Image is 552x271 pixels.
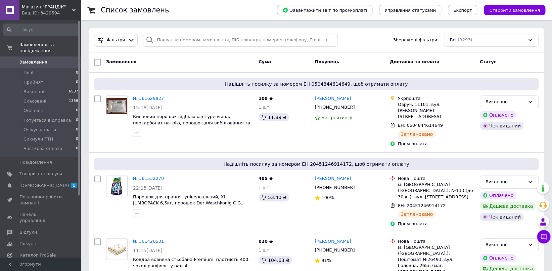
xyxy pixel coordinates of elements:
span: Експорт [453,8,472,13]
span: [DEMOGRAPHIC_DATA] [19,183,69,189]
div: [PHONE_NUMBER] [313,103,356,112]
span: Збережені фільтри: [393,37,439,43]
span: Магазин "ГРАНДіК" [22,4,72,10]
span: Повідомлення [19,159,52,165]
span: Фільтри [107,37,125,43]
img: Фото товару [106,239,127,260]
div: Нова Пошта [398,176,474,182]
div: Чек виданий [480,122,523,130]
span: Покупці [19,241,38,247]
div: [PHONE_NUMBER] [313,246,356,255]
span: Cума [259,59,271,64]
a: Порошок для прання, універсальний, XL JUMBOPACK 6,5кг, порошок Der Waschkonig C.G. Universal [133,194,242,212]
span: 0 [76,70,78,76]
span: 108 ₴ [259,96,273,101]
div: м. [GEOGRAPHIC_DATA] ([GEOGRAPHIC_DATA].), №133 (до 30 кг): вул. [STREET_ADDRESS] [398,182,474,200]
span: Всі [450,37,456,43]
button: Управління статусами [379,5,441,15]
div: Заплановано [398,210,436,218]
div: Нова Пошта [398,238,474,244]
div: 53.40 ₴ [259,193,289,201]
span: 1 [71,183,77,188]
span: Готується відправка [24,117,71,123]
span: 1356 [69,98,78,104]
span: Виконані [24,89,44,95]
span: (8293) [458,37,472,42]
span: Надішліть посилку за номером ЕН 20451246914172, щоб отримати оплату [97,161,536,167]
a: Ковдра вовняна стьобана Premium, плотність 400, чохол ранфорс, у валізі [133,257,249,268]
div: Пром-оплата [398,141,474,147]
div: Овруч, 11101, вул. [PERSON_NAME][STREET_ADDRESS] [398,102,474,120]
span: Без рейтингу [321,115,352,120]
span: 485 ₴ [259,176,273,181]
span: 6937 [69,89,78,95]
span: Очікує оплати [24,127,56,133]
span: Замовлення та повідомлення [19,42,81,54]
div: 104.63 ₴ [259,256,292,264]
span: ЕН: 20451246914172 [398,203,446,208]
div: Дешева доставка [480,202,536,210]
span: Управління статусами [384,8,436,13]
span: 1 шт. [259,185,271,190]
a: № 361420531 [133,239,164,244]
span: Часткова оплата [24,146,62,152]
a: [PERSON_NAME] [315,176,351,182]
a: № 361629927 [133,96,164,101]
span: Скасовані [24,98,46,104]
span: 15:18[DATE] [133,105,163,110]
a: [PERSON_NAME] [315,238,351,245]
span: Покупець [315,59,339,64]
div: [PHONE_NUMBER] [313,183,356,192]
a: Фото товару [106,238,128,260]
span: Замовлення [106,59,136,64]
input: Пошук за номером замовлення, ПІБ покупця, номером телефону, Email, номером накладної [143,34,338,47]
span: 0 [76,127,78,133]
span: 100% [321,195,334,200]
a: Створити замовлення [477,7,545,12]
span: Оплачені [24,108,45,114]
span: Створити замовлення [489,8,540,13]
span: 11:15[DATE] [133,248,163,253]
button: Створити замовлення [484,5,545,15]
span: Доставка та оплата [390,59,440,64]
a: № 361532270 [133,176,164,181]
span: Показники роботи компанії [19,194,62,206]
div: Ваш ID: 3429594 [22,10,81,16]
span: Сикнули ТТН [24,136,53,142]
a: Фото товару [106,176,128,197]
img: Фото товару [106,98,127,114]
a: Кисневий порошок відбілювач Туреччина, перкарбонат натрію, порошок для вибілювання та прання [133,114,250,131]
a: Фото товару [106,95,128,117]
div: Заплановано [398,130,436,138]
span: Замовлення [19,59,47,65]
span: Завантажити звіт по пром-оплаті [282,7,367,13]
img: Фото товару [108,176,126,197]
button: Чат з покупцем [537,230,550,243]
span: Каталог ProSale [19,252,56,258]
div: Пром-оплата [398,221,474,227]
div: Виконано [486,179,525,186]
span: 1 шт. [259,105,271,110]
div: Виконано [486,241,525,248]
span: 0 [76,79,78,85]
span: 0 [76,117,78,123]
button: Експорт [448,5,477,15]
span: Надішліть посилку за номером ЕН 0504844614649, щоб отримати оплату [97,81,536,87]
div: Виконано [486,99,525,106]
span: 91% [321,258,331,263]
span: 22:15[DATE] [133,185,163,191]
span: ЕН: 0504844614649 [398,123,443,128]
span: Відгуки [19,229,37,235]
span: 1 шт. [259,247,271,253]
span: 820 ₴ [259,239,273,244]
div: Оплачено [480,111,516,119]
span: Прийняті [24,79,44,85]
div: Оплачено [480,191,516,199]
button: Завантажити звіт по пром-оплаті [277,5,372,15]
span: Нові [24,70,33,76]
div: 11.89 ₴ [259,113,289,121]
span: Панель управління [19,211,62,224]
span: 0 [76,136,78,142]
